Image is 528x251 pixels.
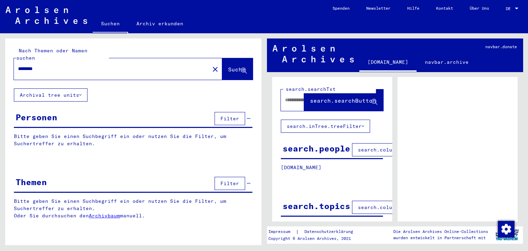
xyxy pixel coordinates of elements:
[268,235,361,242] p: Copyright © Arolsen Archives, 2021
[220,115,239,122] span: Filter
[393,228,488,235] p: Die Arolsen Archives Online-Collections
[352,143,445,156] button: search.columnFilter.filter
[211,65,219,73] mat-icon: close
[358,204,439,210] span: search.columnFilter.filter
[273,45,354,62] img: Arolsen_neg.svg
[498,221,514,237] img: Zustimmung ändern
[215,177,245,190] button: Filter
[393,235,488,241] p: wurden entwickelt in Partnerschaft mit
[494,226,520,243] img: yv_logo.png
[310,97,376,104] span: search.searchButton
[283,142,350,155] div: search.people
[359,54,417,72] a: [DOMAIN_NAME]
[268,228,361,235] div: |
[220,180,239,187] span: Filter
[281,164,383,171] p: [DOMAIN_NAME]
[128,15,192,32] a: Archiv erkunden
[352,201,445,214] button: search.columnFilter.filter
[14,198,253,219] p: Bitte geben Sie einen Suchbegriff ein oder nutzen Sie die Filter, um Suchertreffer zu erhalten. O...
[299,228,361,235] a: Datenschutzerklärung
[506,6,513,11] span: DE
[281,120,370,133] button: search.inTree.treeFilter
[477,38,525,55] a: navbar.donate
[89,213,120,219] a: Archivbaum
[16,47,87,61] mat-label: Nach Themen oder Namen suchen
[16,176,47,188] div: Themen
[286,86,336,92] mat-label: search.searchTxt
[14,133,252,147] p: Bitte geben Sie einen Suchbegriff ein oder nutzen Sie die Filter, um Suchertreffer zu erhalten.
[358,147,439,153] span: search.columnFilter.filter
[222,58,253,80] button: Suche
[268,228,295,235] a: Impressum
[16,111,57,123] div: Personen
[228,66,245,73] span: Suche
[417,54,477,70] a: navbar.archive
[14,88,87,102] button: Archival tree units
[93,15,128,33] a: Suchen
[304,89,383,111] button: search.searchButton
[208,62,222,76] button: Clear
[6,7,87,24] img: Arolsen_neg.svg
[215,112,245,125] button: Filter
[283,200,350,212] div: search.topics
